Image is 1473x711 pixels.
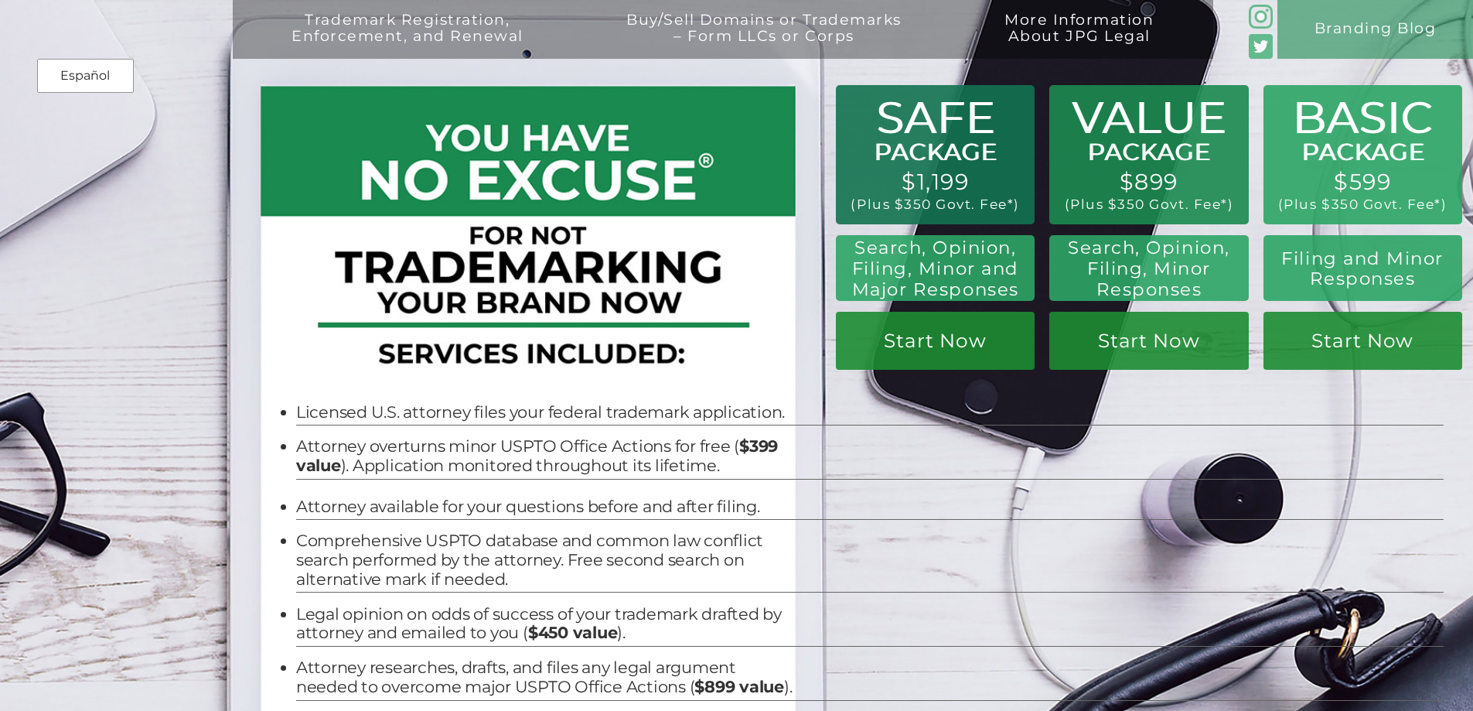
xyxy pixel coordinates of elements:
img: glyph-logo_May2016-green3-90.png [1249,5,1274,29]
li: Attorney overturns minor USPTO Office Actions for free ( ). Application monitored throughout its ... [296,437,793,476]
b: $399 value [296,436,778,475]
a: Español [42,62,129,90]
li: Attorney researches, drafts, and files any legal argument needed to overcome major USPTO Office A... [296,658,793,697]
b: $450 value [528,623,618,642]
b: $899 value [694,677,784,696]
h2: Filing and Minor Responses [1275,248,1451,289]
h2: Search, Opinion, Filing, Minor and Major Responses [845,238,1026,299]
li: Licensed U.S. attorney files your federal trademark application. [296,403,793,422]
img: Twitter_Social_Icon_Rounded_Square_Color-mid-green3-90.png [1249,34,1274,59]
a: Trademark Registration,Enforcement, and Renewal [247,12,568,71]
li: Comprehensive USPTO database and common law conflict search performed by the attorney. Free secon... [296,532,793,589]
a: Start Now [836,312,1035,370]
a: More InformationAbout JPG Legal [960,12,1199,71]
h2: Search, Opinion, Filing, Minor Responses [1062,238,1237,299]
li: Attorney available for your questions before and after filing. [296,497,793,517]
li: Legal opinion on odds of success of your trademark drafted by attorney and emailed to you ( ). [296,605,793,644]
a: Start Now [1263,312,1462,370]
a: Buy/Sell Domains or Trademarks– Form LLCs or Corps [582,12,946,71]
a: Start Now [1049,312,1248,370]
